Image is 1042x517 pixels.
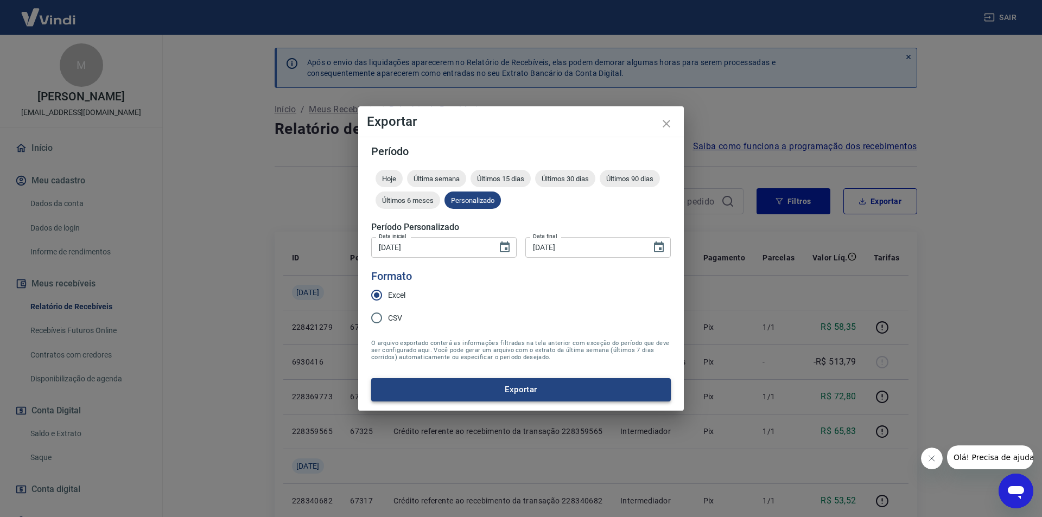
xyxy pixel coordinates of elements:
h4: Exportar [367,115,675,128]
input: DD/MM/YYYY [525,237,644,257]
span: Olá! Precisa de ajuda? [7,8,91,16]
button: Exportar [371,378,671,401]
h5: Período Personalizado [371,222,671,233]
div: Hoje [376,170,403,187]
span: Últimos 6 meses [376,196,440,205]
iframe: Fechar mensagem [921,448,943,469]
label: Data inicial [379,232,406,240]
span: Hoje [376,175,403,183]
span: Últimos 90 dias [600,175,660,183]
div: Última semana [407,170,466,187]
div: Personalizado [444,192,501,209]
span: Últimos 30 dias [535,175,595,183]
legend: Formato [371,269,412,284]
button: close [653,111,679,137]
div: Últimos 90 dias [600,170,660,187]
span: CSV [388,312,402,324]
button: Choose date, selected date is 19 de set de 2025 [648,237,670,258]
input: DD/MM/YYYY [371,237,490,257]
button: Choose date, selected date is 18 de set de 2025 [494,237,516,258]
div: Últimos 30 dias [535,170,595,187]
div: Últimos 15 dias [471,170,531,187]
span: Personalizado [444,196,501,205]
iframe: Mensagem da empresa [947,445,1033,469]
span: Última semana [407,175,466,183]
span: O arquivo exportado conterá as informações filtradas na tela anterior com exceção do período que ... [371,340,671,361]
span: Últimos 15 dias [471,175,531,183]
h5: Período [371,146,671,157]
iframe: Botão para abrir a janela de mensagens [999,474,1033,508]
span: Excel [388,290,405,301]
div: Últimos 6 meses [376,192,440,209]
label: Data final [533,232,557,240]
